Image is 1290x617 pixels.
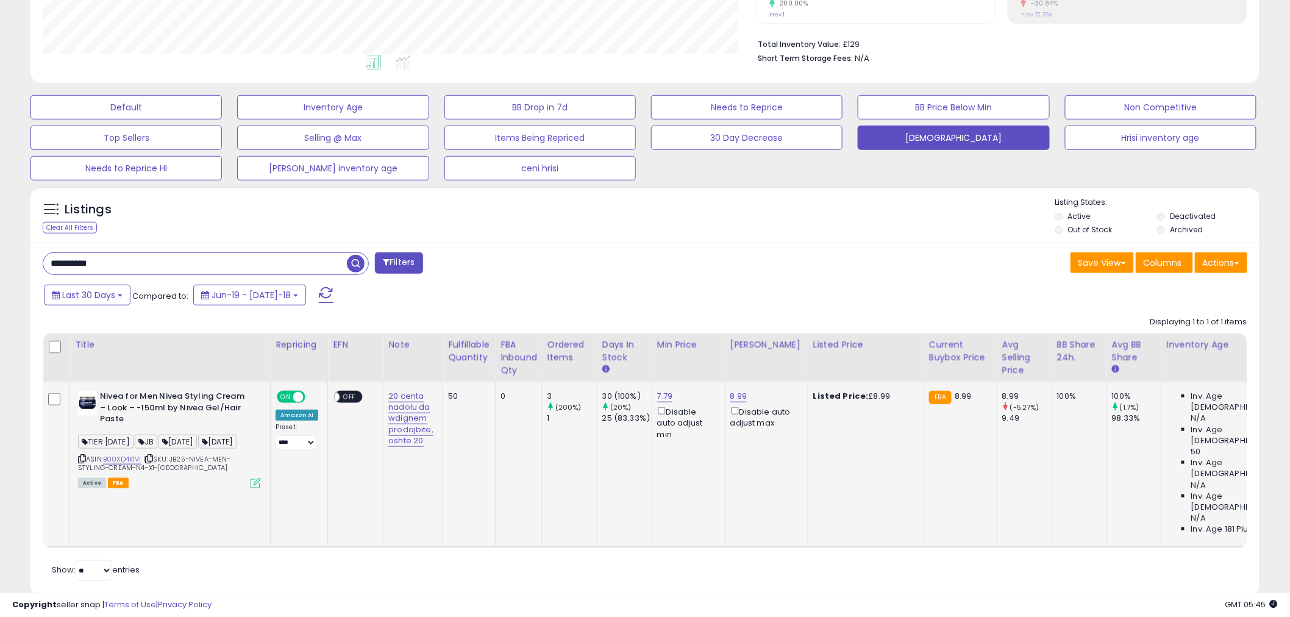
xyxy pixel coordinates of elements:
label: Archived [1170,224,1203,235]
small: Days In Stock. [602,364,610,375]
small: (1.7%) [1120,402,1139,412]
b: Listed Price: [813,390,869,402]
div: 100% [1112,391,1161,402]
span: JB [135,435,157,449]
span: [DATE] [198,435,237,449]
button: Inventory Age [237,95,429,119]
div: Current Buybox Price [929,338,992,364]
div: ASIN: [78,391,261,487]
div: 100% [1057,391,1097,402]
h5: Listings [65,201,112,218]
button: Actions [1195,252,1247,273]
b: Nivea for Men Nivea Styling Cream – Look – -150ml by Nivea Gel/Hair Paste [100,391,248,428]
span: 8.99 [955,390,972,402]
span: OFF [304,392,323,402]
a: Terms of Use [104,599,156,610]
div: Listed Price [813,338,919,351]
small: Avg BB Share. [1112,364,1119,375]
span: ON [278,392,293,402]
div: Fulfillable Quantity [448,338,490,364]
button: Needs to Reprice HI [30,156,222,180]
div: Disable auto adjust max [730,405,799,429]
button: [DEMOGRAPHIC_DATA] [858,126,1049,150]
span: Columns [1144,257,1182,269]
a: 20 centa nadolu da wdignem prodajbite, oshte 20 [388,390,433,447]
button: Top Sellers [30,126,222,150]
button: 30 Day Decrease [651,126,843,150]
div: 50 [448,391,486,402]
small: FBA [929,391,952,404]
div: Amazon AI [276,410,318,421]
span: Show: entries [52,564,140,576]
div: Displaying 1 to 1 of 1 items [1150,316,1247,328]
span: 2025-08-18 05:45 GMT [1225,599,1278,610]
span: OFF [340,392,360,402]
span: 50 [1191,446,1201,457]
span: N/A [1191,513,1206,524]
div: Repricing [276,338,322,351]
a: 8.99 [730,390,747,402]
button: Jun-19 - [DATE]-18 [193,285,306,305]
button: Columns [1136,252,1193,273]
div: 8.99 [1002,391,1052,402]
div: Avg Selling Price [1002,338,1047,377]
small: (-5.27%) [1010,402,1039,412]
img: 31Oab+nWIlL._SL40_.jpg [78,391,97,415]
label: Active [1068,211,1091,221]
label: Out of Stock [1068,224,1113,235]
small: (20%) [610,402,632,412]
button: Hrisi inventory age [1065,126,1256,150]
b: Total Inventory Value: [758,39,841,49]
span: All listings currently available for purchase on Amazon [78,478,106,488]
div: [PERSON_NAME] [730,338,803,351]
div: Days In Stock [602,338,647,364]
button: Non Competitive [1065,95,1256,119]
div: 0 [501,391,533,402]
div: 3 [547,391,597,402]
div: Preset: [276,423,318,451]
small: (200%) [555,402,582,412]
small: Prev: 72.76% [1021,11,1052,18]
button: Save View [1071,252,1134,273]
button: Filters [375,252,422,274]
button: BB Price Below Min [858,95,1049,119]
button: Default [30,95,222,119]
div: Note [388,338,438,351]
div: 9.49 [1002,413,1052,424]
b: Short Term Storage Fees: [758,53,853,63]
span: N/A [1191,413,1206,424]
button: ceni hrisi [444,156,636,180]
div: Avg BB Share [1112,338,1156,364]
span: Inv. Age 181 Plus: [1191,524,1255,535]
button: Needs to Reprice [651,95,843,119]
p: Listing States: [1055,197,1260,209]
div: Clear All Filters [43,222,97,234]
small: Prev: 1 [769,11,785,18]
span: Last 30 Days [62,289,115,301]
label: Deactivated [1170,211,1216,221]
span: FBA [108,478,129,488]
div: seller snap | | [12,599,212,611]
a: Privacy Policy [158,599,212,610]
div: EFN [333,338,378,351]
a: B00XD4K1VI [103,454,141,465]
span: Compared to: [132,290,188,302]
div: Ordered Items [547,338,592,364]
button: Items Being Repriced [444,126,636,150]
div: Title [75,338,265,351]
span: [DATE] [159,435,197,449]
a: 7.79 [657,390,673,402]
div: 98.33% [1112,413,1161,424]
button: Selling @ Max [237,126,429,150]
div: £8.99 [813,391,914,402]
div: 25 (83.33%) [602,413,652,424]
span: Jun-19 - [DATE]-18 [212,289,291,301]
li: £129 [758,36,1238,51]
button: BB Drop in 7d [444,95,636,119]
div: Disable auto adjust min [657,405,716,440]
div: FBA inbound Qty [501,338,537,377]
strong: Copyright [12,599,57,610]
div: 30 (100%) [602,391,652,402]
span: TIER [DATE] [78,435,134,449]
span: | SKU: JB25-NIVEA-MEN-STYLING-CREAM-N4-X1-[GEOGRAPHIC_DATA] [78,454,231,473]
